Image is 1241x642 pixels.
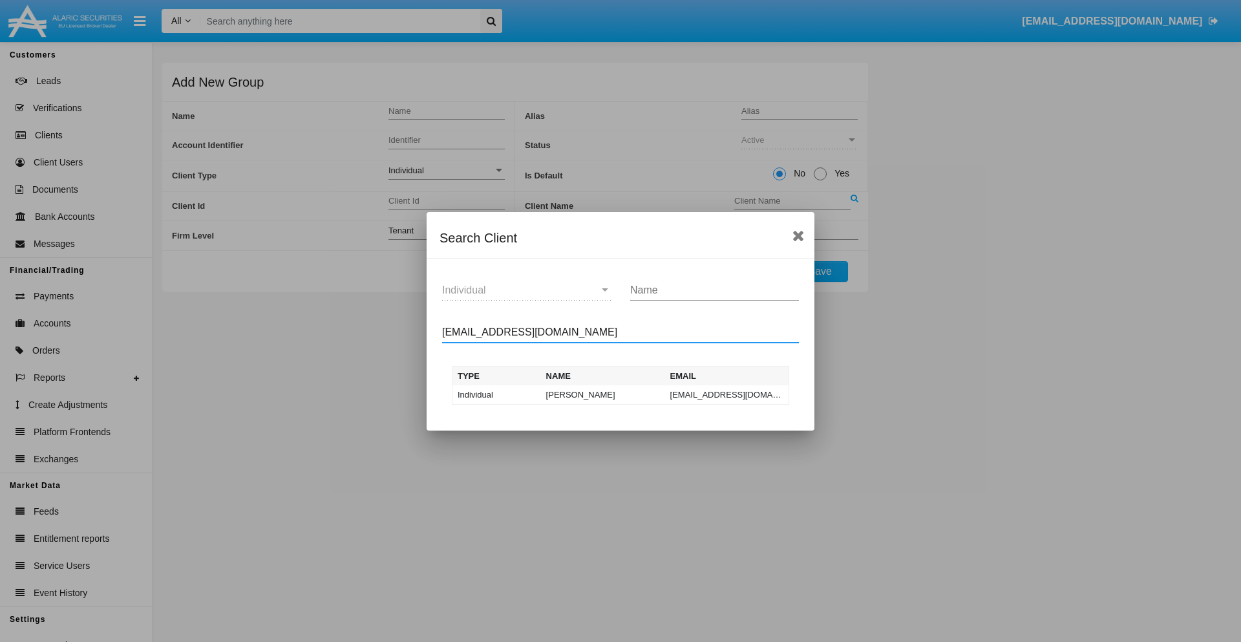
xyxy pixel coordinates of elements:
td: Individual [452,385,541,405]
span: Individual [442,284,486,295]
th: Type [452,366,541,385]
th: Email [665,366,789,385]
div: Search Client [440,228,801,248]
td: [PERSON_NAME] [541,385,665,405]
th: Name [541,366,665,385]
td: [EMAIL_ADDRESS][DOMAIN_NAME] [665,385,789,405]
